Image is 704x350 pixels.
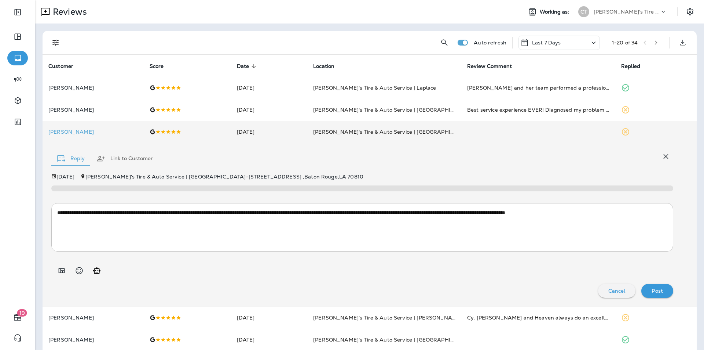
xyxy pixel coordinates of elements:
p: Post [652,288,663,294]
span: [PERSON_NAME]'s Tire & Auto Service | [PERSON_NAME][GEOGRAPHIC_DATA] [313,314,519,321]
span: Customer [48,63,83,69]
button: Select an emoji [72,263,87,278]
p: Cancel [608,288,626,294]
p: [PERSON_NAME] [48,129,138,135]
p: [PERSON_NAME]'s Tire & Auto [594,9,660,15]
td: [DATE] [231,77,307,99]
span: Date [237,63,249,69]
p: Auto refresh [474,40,506,46]
span: [PERSON_NAME]'s Tire & Auto Service | [GEOGRAPHIC_DATA] [313,129,474,135]
div: Best service experience EVER! Diagnosed my problem without charge. Thank you so much, Chabill’s!! [467,106,609,113]
div: Cy, Jimbo and Heaven always do an excellent job of running the front. Guys in the back all actual... [467,314,609,321]
span: [PERSON_NAME]'s Tire & Auto Service | [GEOGRAPHIC_DATA] [313,336,474,343]
td: [DATE] [231,121,307,143]
button: Expand Sidebar [7,5,28,19]
span: [PERSON_NAME]'s Tire & Auto Service | [GEOGRAPHIC_DATA] - [STREET_ADDRESS] , Baton Rouge , LA 70810 [85,173,363,180]
button: Generate AI response [89,263,104,278]
div: 1 - 20 of 34 [612,40,638,46]
span: Location [313,63,334,69]
button: Add in a premade template [54,263,69,278]
td: [DATE] [231,99,307,121]
div: CT [578,6,589,17]
span: Replied [621,63,650,69]
p: [PERSON_NAME] [48,315,138,321]
td: [DATE] [231,307,307,329]
p: [PERSON_NAME] [48,107,138,113]
button: Cancel [598,284,636,298]
button: Post [641,284,673,298]
span: Replied [621,63,640,69]
span: 19 [17,309,27,317]
button: Settings [683,5,697,18]
p: [DATE] [56,174,74,180]
button: Reply [51,145,91,172]
button: Export as CSV [675,35,690,50]
span: Working as: [540,9,571,15]
span: Review Comment [467,63,521,69]
span: [PERSON_NAME]'s Tire & Auto Service | [GEOGRAPHIC_DATA] [313,107,474,113]
button: Link to Customer [91,145,159,172]
span: Customer [48,63,73,69]
span: Score [150,63,173,69]
span: Score [150,63,164,69]
p: [PERSON_NAME] [48,85,138,91]
div: Joni and her team performed a professional service. The job was done as promised. Thank you for l... [467,84,609,91]
button: Search Reviews [437,35,452,50]
span: Date [237,63,259,69]
span: Review Comment [467,63,512,69]
button: Filters [48,35,63,50]
button: 19 [7,310,28,325]
p: [PERSON_NAME] [48,337,138,343]
p: Last 7 Days [532,40,561,46]
span: [PERSON_NAME]'s Tire & Auto Service | Laplace [313,84,436,91]
span: Location [313,63,344,69]
div: Click to view Customer Drawer [48,129,138,135]
p: Reviews [50,6,87,17]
